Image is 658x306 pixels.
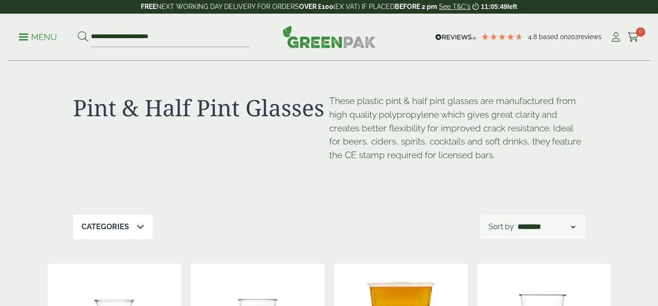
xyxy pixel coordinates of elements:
i: My Account [610,32,622,42]
span: left [507,3,517,10]
strong: BEFORE 2 pm [395,3,437,10]
p: Categories [81,221,129,233]
strong: OVER £100 [299,3,333,10]
span: 4.8 [528,33,539,40]
span: 202 [568,33,578,40]
strong: FREE [141,3,156,10]
a: Menu [19,32,57,41]
span: Based on [539,33,568,40]
div: 4.79 Stars [481,32,523,41]
span: 0 [636,27,645,37]
p: Sort by [488,221,514,233]
img: GreenPak Supplies [283,25,376,48]
a: See T&C's [439,3,471,10]
select: Shop order [516,221,577,233]
h1: Pint & Half Pint Glasses [73,94,329,121]
i: Cart [627,32,639,42]
img: REVIEWS.io [435,34,476,40]
a: 0 [627,30,639,44]
p: Menu [19,32,57,43]
span: 11:05:49 [481,3,507,10]
span: reviews [578,33,601,40]
p: These plastic pint & half pint glasses are manufactured from high quality polypropylene which giv... [329,94,585,162]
